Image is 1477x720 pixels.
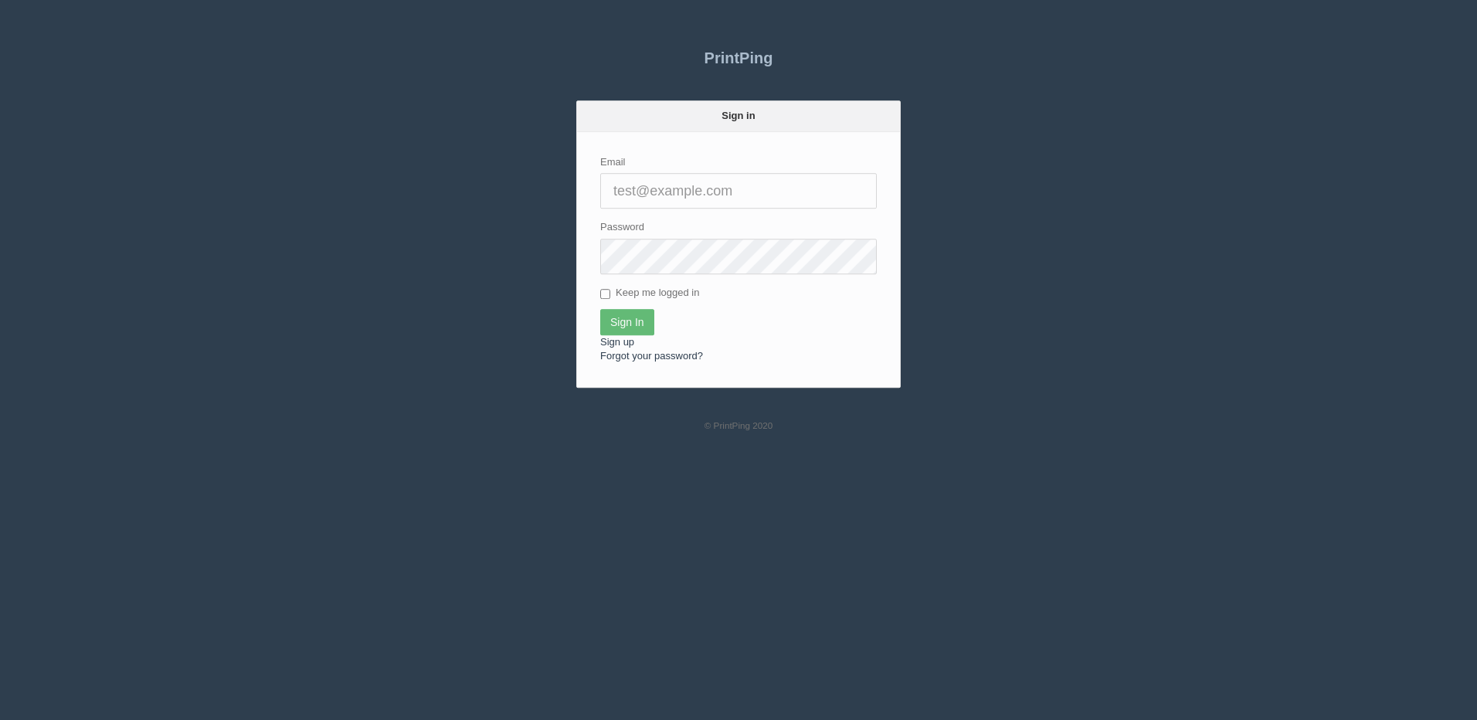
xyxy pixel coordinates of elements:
[600,350,703,362] a: Forgot your password?
[600,309,654,335] input: Sign In
[722,110,755,121] strong: Sign in
[600,286,699,301] label: Keep me logged in
[576,39,901,77] a: PrintPing
[600,336,634,348] a: Sign up
[600,289,610,299] input: Keep me logged in
[600,173,877,209] input: test@example.com
[600,220,644,235] label: Password
[705,420,773,430] small: © PrintPing 2020
[600,155,626,170] label: Email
